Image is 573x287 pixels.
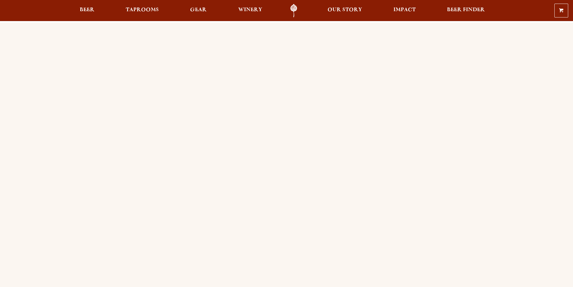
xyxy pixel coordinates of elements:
[190,8,207,12] span: Gear
[186,4,211,17] a: Gear
[126,8,159,12] span: Taprooms
[324,4,366,17] a: Our Story
[393,8,416,12] span: Impact
[122,4,163,17] a: Taprooms
[238,8,262,12] span: Winery
[76,4,98,17] a: Beer
[234,4,266,17] a: Winery
[447,8,485,12] span: Beer Finder
[390,4,420,17] a: Impact
[80,8,94,12] span: Beer
[282,4,305,17] a: Odell Home
[443,4,489,17] a: Beer Finder
[328,8,362,12] span: Our Story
